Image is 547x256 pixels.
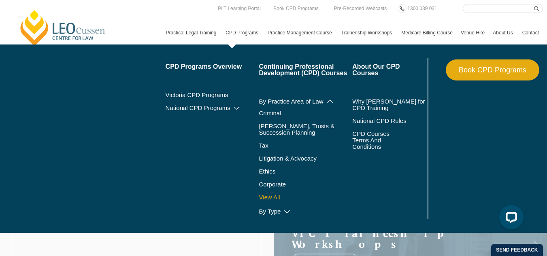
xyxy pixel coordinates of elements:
a: Ethics [259,168,352,175]
a: By Practice Area of Law [259,98,352,105]
a: View All [259,194,352,201]
a: CPD Programs [221,21,264,44]
a: Venue Hire [457,21,489,44]
a: PLT Learning Portal [216,4,263,13]
a: Practical Legal Training [162,21,222,44]
a: Traineeship Workshops [337,21,397,44]
a: Book CPD Programs [446,59,539,80]
a: About Us [489,21,518,44]
a: Victoria CPD Programs [166,92,259,98]
a: [PERSON_NAME] Centre for Law [18,9,108,47]
a: By Type [259,208,352,215]
a: National CPD Programs [166,105,259,111]
a: Contact [518,21,543,44]
a: Tax [259,142,332,149]
a: Litigation & Advocacy [259,155,352,162]
a: Practice Management Course [264,21,337,44]
a: National CPD Rules [352,118,426,124]
a: VIC Traineeship Workshops [292,227,513,250]
a: Continuing Professional Development (CPD) Courses [259,63,352,76]
a: CPD Courses Terms And Conditions [352,131,405,150]
a: Pre-Recorded Webcasts [332,4,389,13]
iframe: LiveChat chat widget [493,202,527,236]
a: About Our CPD Courses [352,63,426,76]
a: Book CPD Programs [271,4,320,13]
a: [PERSON_NAME], Trusts & Succession Planning [259,123,352,136]
a: Corporate [259,181,352,188]
a: Criminal [259,110,352,116]
a: CPD Programs Overview [166,63,259,70]
span: 1300 039 031 [407,6,437,11]
a: 1300 039 031 [405,4,439,13]
a: Why [PERSON_NAME] for CPD Training [352,98,426,111]
a: Medicare Billing Course [397,21,457,44]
